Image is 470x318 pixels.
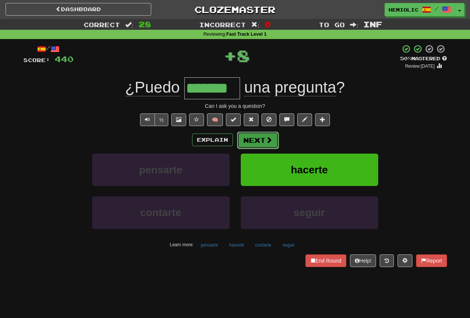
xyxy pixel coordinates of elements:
[23,57,50,63] span: Score:
[199,21,246,28] span: Incorrect
[92,196,230,229] button: contarte
[305,254,346,267] button: End Round
[171,113,186,126] button: Show image (alt+x)
[240,78,345,96] span: ?
[350,254,376,267] button: Help!
[207,113,223,126] button: 🧠
[23,44,74,54] div: /
[363,20,382,29] span: Inf
[294,207,325,218] span: seguir
[291,164,328,176] span: hacerte
[155,113,169,126] button: ½
[400,55,447,62] div: Mastered
[84,21,120,28] span: Correct
[170,242,194,247] small: Learn more:
[244,113,259,126] button: Reset to 0% Mastered (alt+r)
[265,20,271,29] span: 0
[192,134,233,146] button: Explain
[140,113,155,126] button: Play sentence audio (ctl+space)
[139,20,151,29] span: 28
[278,240,299,251] button: seguir
[125,78,180,96] span: ¿Puedo
[139,113,169,126] div: Text-to-speech controls
[350,22,358,28] span: :
[319,21,345,28] span: To go
[23,102,447,110] div: Can I ask you a question?
[385,3,455,16] a: Hemiolic /
[197,240,222,251] button: pensarte
[162,3,308,16] a: Clozemaster
[139,164,182,176] span: pensarte
[251,240,275,251] button: contarte
[237,132,279,149] button: Next
[297,113,312,126] button: Edit sentence (alt+d)
[405,64,435,69] small: Review: [DATE]
[380,254,394,267] button: Round history (alt+y)
[225,240,248,251] button: hacerte
[241,196,378,229] button: seguir
[400,55,411,61] span: 50 %
[416,254,447,267] button: Report
[226,113,241,126] button: Set this sentence to 100% Mastered (alt+m)
[6,3,151,16] a: Dashboard
[262,113,276,126] button: Ignore sentence (alt+i)
[125,22,133,28] span: :
[251,22,259,28] span: :
[224,44,237,67] span: +
[226,32,267,37] strong: Fast Track Level 1
[189,113,204,126] button: Favorite sentence (alt+f)
[275,78,336,96] span: pregunta
[55,54,74,64] span: 440
[140,207,181,218] span: contarte
[237,46,250,65] span: 8
[92,154,230,186] button: pensarte
[241,154,378,186] button: hacerte
[244,78,270,96] span: una
[315,113,330,126] button: Add to collection (alt+a)
[279,113,294,126] button: Discuss sentence (alt+u)
[389,6,418,13] span: Hemiolic
[435,6,438,11] span: /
